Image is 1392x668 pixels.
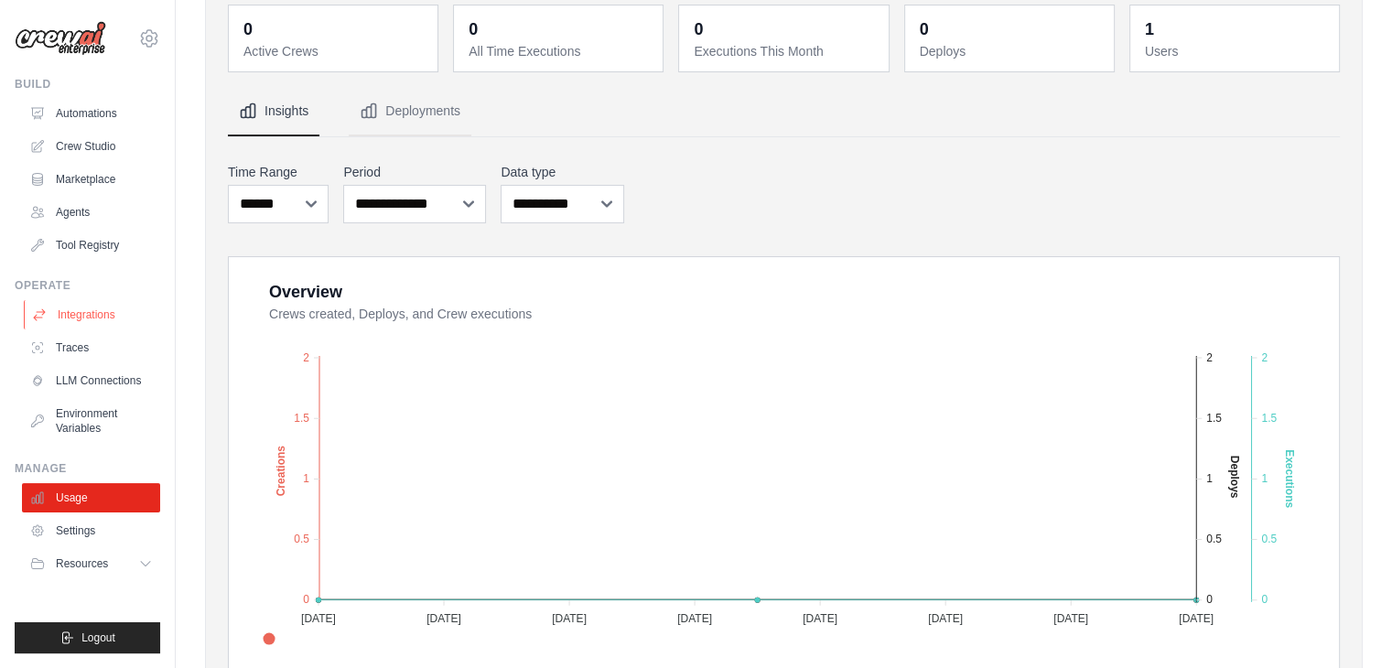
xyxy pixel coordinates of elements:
a: Integrations [24,300,162,329]
text: Creations [275,445,287,496]
button: Insights [228,87,319,136]
tspan: 0.5 [1261,533,1277,545]
dt: Active Crews [243,42,426,60]
tspan: [DATE] [677,611,712,624]
text: Executions [1283,449,1296,508]
a: Tool Registry [22,231,160,260]
div: Overview [269,279,342,305]
dt: Users [1145,42,1328,60]
label: Time Range [228,163,329,181]
button: Resources [22,549,160,578]
div: Manage [15,461,160,476]
text: Deploys [1228,455,1241,498]
a: Environment Variables [22,399,160,443]
tspan: 2 [303,350,309,363]
tspan: [DATE] [1179,611,1214,624]
dt: Crews created, Deploys, and Crew executions [269,305,1317,323]
tspan: [DATE] [301,611,336,624]
tspan: 0 [1206,593,1213,606]
span: Resources [56,556,108,571]
tspan: 0 [303,593,309,606]
tspan: [DATE] [552,611,587,624]
tspan: 1.5 [1206,411,1222,424]
a: LLM Connections [22,366,160,395]
a: Crew Studio [22,132,160,161]
tspan: [DATE] [426,611,461,624]
tspan: [DATE] [803,611,837,624]
div: Operate [15,278,160,293]
dt: All Time Executions [469,42,652,60]
label: Data type [501,163,623,181]
a: Agents [22,198,160,227]
tspan: 0 [1261,593,1268,606]
div: 0 [920,16,929,42]
a: Traces [22,333,160,362]
tspan: [DATE] [1053,611,1088,624]
tspan: 0.5 [1206,533,1222,545]
button: Deployments [349,87,471,136]
span: Logout [81,630,115,645]
div: 0 [694,16,703,42]
div: 0 [469,16,478,42]
img: Logo [15,21,106,56]
tspan: 1 [1206,472,1213,485]
a: Settings [22,516,160,545]
a: Marketplace [22,165,160,194]
tspan: 0.5 [294,533,309,545]
dt: Deploys [920,42,1103,60]
button: Logout [15,622,160,653]
a: Usage [22,483,160,512]
tspan: 2 [1261,350,1268,363]
dt: Executions This Month [694,42,877,60]
div: Build [15,77,160,92]
label: Period [343,163,486,181]
div: 0 [243,16,253,42]
a: Automations [22,99,160,128]
tspan: 1.5 [294,411,309,424]
tspan: 1 [303,472,309,485]
div: 1 [1145,16,1154,42]
tspan: [DATE] [928,611,963,624]
tspan: 2 [1206,350,1213,363]
tspan: 1.5 [1261,411,1277,424]
tspan: 1 [1261,472,1268,485]
nav: Tabs [228,87,1340,136]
